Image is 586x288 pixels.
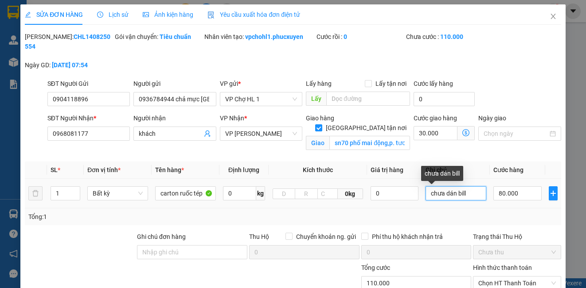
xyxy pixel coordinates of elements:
div: [PERSON_NAME]: [25,32,113,51]
span: Phí thu hộ khách nhận trả [368,232,446,242]
span: Giá trị hàng [371,166,403,173]
span: Ảnh kiện hàng [143,11,193,18]
b: Tiêu chuẩn [160,33,191,40]
input: Giao tận nơi [329,136,410,150]
b: [DATE] 07:54 [52,61,88,69]
div: Chưa cước : [406,32,494,42]
div: Cước rồi : [316,32,404,42]
img: icon [207,12,215,19]
div: Người nhận [133,113,216,123]
span: VP Nhận [220,115,244,122]
input: VD: Bàn, Ghế [155,186,216,200]
input: Ngày giao [484,129,547,138]
div: SĐT Người Gửi [47,79,130,88]
span: SỬA ĐƠN HÀNG [25,11,83,18]
input: D [273,188,296,199]
button: delete [28,186,43,200]
span: plus [549,190,557,197]
input: C [317,188,338,199]
input: Cước lấy hàng [414,92,475,106]
span: Chưa thu [478,246,555,259]
span: Tên hàng [155,166,184,173]
span: Tổng cước [361,264,390,271]
input: R [295,188,318,199]
span: picture [143,12,149,18]
span: Cước hàng [493,166,523,173]
input: Cước giao hàng [414,126,457,140]
span: VP Chợ HL 1 [225,92,297,106]
span: SL [51,166,58,173]
span: Lấy [306,92,326,106]
span: Lấy tận nơi [372,79,410,88]
label: Cước giao hàng [414,115,457,122]
input: Ghi chú đơn hàng [137,245,247,259]
span: Đơn vị tính [87,166,121,173]
span: close [550,13,557,20]
span: clock-circle [97,12,103,18]
div: Nhân viên tạo: [204,32,315,42]
th: Ghi chú [422,161,490,179]
span: Giao [306,136,329,150]
div: chưa dán bill [421,166,463,181]
label: Cước lấy hàng [414,80,453,87]
span: Giao hàng [306,115,334,122]
label: Hình thức thanh toán [473,264,532,271]
span: dollar-circle [462,129,469,136]
div: VP gửi [220,79,302,88]
span: 0kg [338,188,363,199]
input: Dọc đường [326,92,410,106]
span: Thu Hộ [249,233,269,240]
span: Lịch sử [97,11,129,18]
span: Lấy hàng [306,80,332,87]
span: Yêu cầu xuất hóa đơn điện tử [207,11,300,18]
b: 0 [344,33,347,40]
b: vpchohl1.phucxuyen [245,33,303,40]
button: Close [541,4,566,29]
div: Ngày GD: [25,60,113,70]
div: Gói vận chuyển: [115,32,203,42]
span: edit [25,12,31,18]
span: Bất kỳ [93,187,143,200]
label: Ghi chú đơn hàng [137,233,186,240]
span: [GEOGRAPHIC_DATA] tận nơi [322,123,410,133]
input: Ghi Chú [426,186,486,200]
span: Định lượng [228,166,259,173]
span: user-add [204,130,211,137]
div: Trạng thái Thu Hộ [473,232,561,242]
span: Kích thước [303,166,333,173]
div: Tổng: 1 [28,212,227,222]
span: Chuyển khoản ng. gửi [293,232,359,242]
span: kg [256,186,265,200]
div: SĐT Người Nhận [47,113,130,123]
span: VP Minh Khai [225,127,297,140]
div: Người gửi [133,79,216,88]
button: plus [549,186,558,200]
label: Ngày giao [478,115,506,122]
b: 110.000 [440,33,463,40]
